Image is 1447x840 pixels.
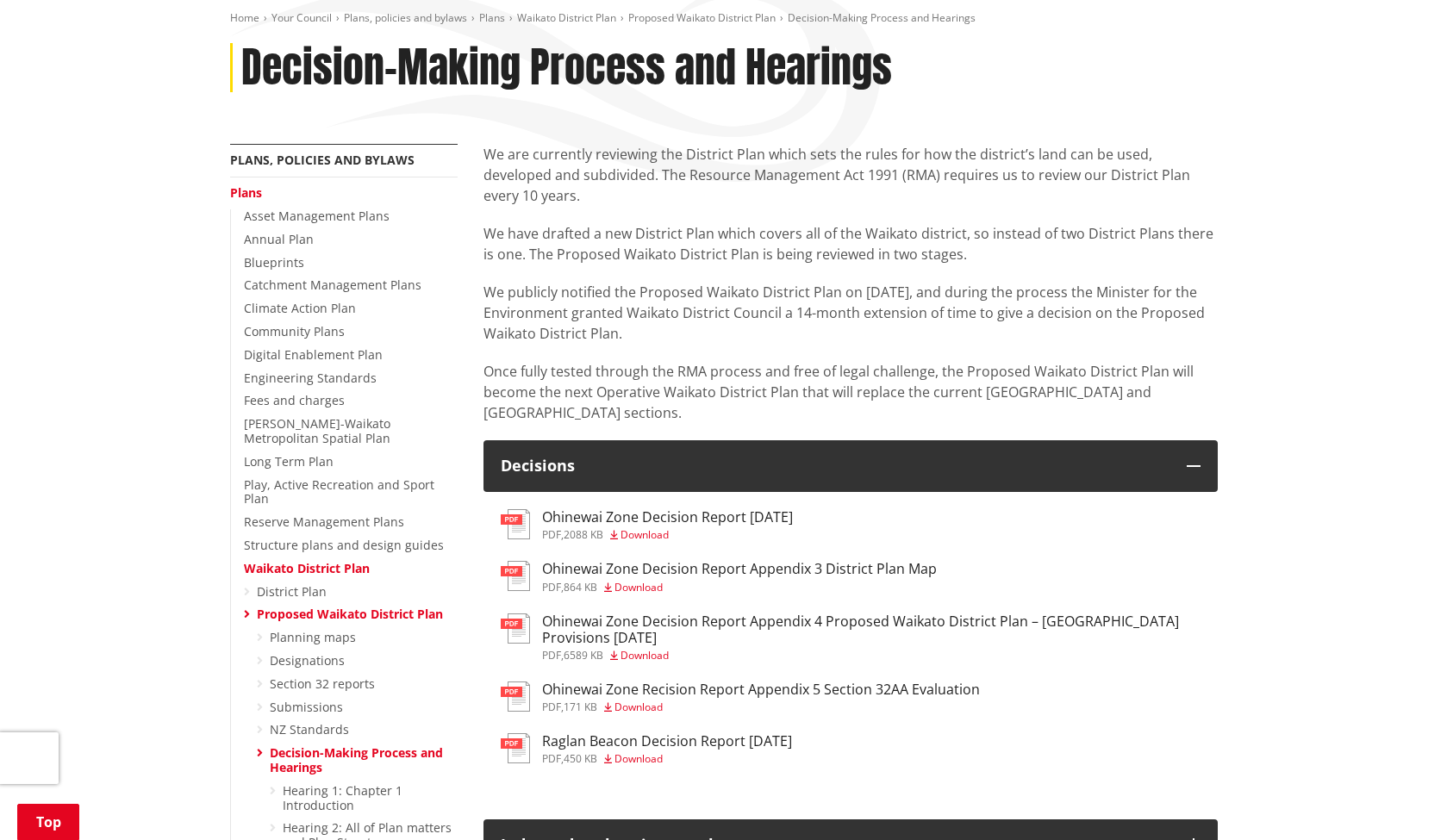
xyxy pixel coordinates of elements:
[344,10,467,25] a: Plans, policies and bylaws
[501,681,530,712] img: document-pdf.svg
[244,346,383,363] a: Digital Enablement Plan
[283,782,402,813] a: Hearing 1: Chapter 1 Introduction
[614,751,663,766] span: Download
[244,453,334,470] a: Long Term Plan
[501,561,530,591] img: document-pdf.svg
[230,10,259,25] a: Home
[542,580,561,594] span: pdf
[244,513,404,530] a: Reserve Management Plans
[501,733,792,764] a: Raglan Beacon Decision Report [DATE] pdf,450 KB Download
[244,476,434,507] a: Play, Active Recreation and Sport Plan
[244,300,356,316] a: Climate Action Plan
[542,648,561,663] span: pdf
[483,223,1218,264] p: We have drafted a new District Plan which covers all of the Waikato district, so instead of two D...
[542,681,980,698] h3: Ohinewai Zone Recision Report Appendix 5 Section 32AA Evaluation
[244,370,377,386] a: Engineering Standards
[257,583,327,600] a: District Plan
[479,10,505,25] a: Plans
[621,648,669,663] span: Download
[542,702,980,712] div: ,
[542,509,793,526] h3: Ohinewai Zone Decision Report [DATE]
[244,323,345,339] a: Community Plans
[542,530,793,540] div: ,
[271,10,332,25] a: Your Council
[501,613,530,644] img: document-pdf.svg
[542,613,1201,646] h3: Ohinewai Zone Decision Report Appendix 4 Proposed Waikato District Plan – [GEOGRAPHIC_DATA] Provi...
[270,744,443,775] a: Decision-Making Process and Hearings
[542,527,561,542] span: pdf
[241,43,892,93] h1: Decision-Making Process and Hearings
[542,700,561,714] span: pdf
[244,231,314,247] a: Annual Plan
[257,606,443,622] a: Proposed Waikato District Plan
[483,145,1190,205] span: We are currently reviewing the District Plan which sets the rules for how the district’s land can...
[244,560,370,576] a: Waikato District Plan
[483,282,1218,344] p: We publicly notified the Proposed Waikato District Plan on [DATE], and during the process the Min...
[244,254,304,271] a: Blueprints
[564,580,597,594] span: 864 KB
[270,652,345,669] a: Designations
[517,10,616,25] a: Waikato District Plan
[230,152,415,168] a: Plans, policies and bylaws
[244,208,390,224] a: Asset Management Plans
[501,681,980,712] a: Ohinewai Zone Recision Report Appendix 5 Section 32AA Evaluation pdf,171 KB Download
[564,751,597,766] span: 450 KB
[244,392,345,408] a: Fees and charges
[1368,768,1430,830] iframe: Messenger Launcher
[621,527,669,542] span: Download
[542,733,792,750] h3: Raglan Beacon Decision Report [DATE]
[542,751,561,766] span: pdf
[564,700,597,714] span: 171 KB
[244,277,421,293] a: Catchment Management Plans
[564,648,603,663] span: 6589 KB
[501,613,1201,661] a: Ohinewai Zone Decision Report Appendix 4 Proposed Waikato District Plan – [GEOGRAPHIC_DATA] Provi...
[483,361,1218,423] p: Once fully tested through the RMA process and free of legal challenge, the Proposed Waikato Distr...
[230,184,262,201] a: Plans
[501,509,530,539] img: document-pdf.svg
[788,10,976,25] span: Decision-Making Process and Hearings
[17,804,79,840] a: Top
[542,582,937,593] div: ,
[614,580,663,594] span: Download
[564,527,603,542] span: 2088 KB
[542,650,1201,661] div: ,
[270,675,375,692] a: Section 32 reports
[628,10,776,25] a: Proposed Waikato District Plan
[244,415,390,446] a: [PERSON_NAME]-Waikato Metropolitan Spatial Plan
[542,561,937,577] h3: Ohinewai Zone Decision Report Appendix 3 District Plan Map
[270,699,343,715] a: Submissions
[614,700,663,714] span: Download
[483,440,1218,492] button: Decisions
[270,721,349,737] a: NZ Standards
[244,537,444,553] a: Structure plans and design guides
[501,457,1169,475] h3: Decisions
[542,754,792,764] div: ,
[501,509,793,540] a: Ohinewai Zone Decision Report [DATE] pdf,2088 KB Download
[501,561,937,592] a: Ohinewai Zone Decision Report Appendix 3 District Plan Map pdf,864 KB Download
[270,629,356,645] a: Planning maps
[501,733,530,763] img: document-pdf.svg
[230,11,1218,26] nav: breadcrumb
